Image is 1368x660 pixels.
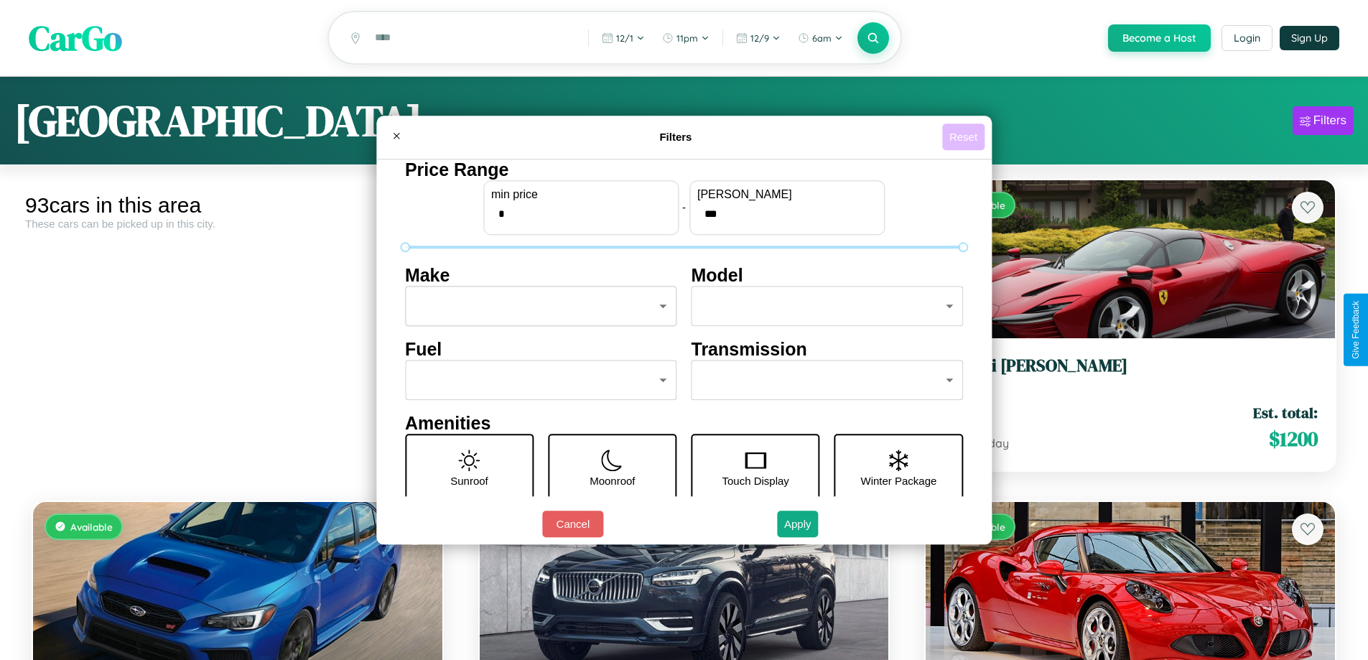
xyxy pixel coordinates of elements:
[491,188,671,201] label: min price
[791,27,850,50] button: 6am
[692,265,964,286] h4: Model
[697,188,877,201] label: [PERSON_NAME]
[1222,25,1272,51] button: Login
[722,471,788,491] p: Touch Display
[943,355,1318,391] a: Ferrari [PERSON_NAME]2020
[979,436,1009,450] span: / day
[25,193,450,218] div: 93 cars in this area
[616,32,633,44] span: 12 / 1
[25,218,450,230] div: These cars can be picked up in this city.
[682,197,686,217] p: -
[750,32,769,44] span: 12 / 9
[942,124,985,150] button: Reset
[1293,106,1354,135] button: Filters
[655,27,717,50] button: 11pm
[1313,113,1346,128] div: Filters
[542,511,603,537] button: Cancel
[405,413,963,434] h4: Amenities
[729,27,788,50] button: 12/9
[1351,301,1361,359] div: Give Feedback
[450,471,488,491] p: Sunroof
[70,521,113,533] span: Available
[943,355,1318,376] h3: Ferrari [PERSON_NAME]
[405,159,963,180] h4: Price Range
[812,32,832,44] span: 6am
[861,471,937,491] p: Winter Package
[595,27,652,50] button: 12/1
[676,32,698,44] span: 11pm
[1280,26,1339,50] button: Sign Up
[14,91,422,150] h1: [GEOGRAPHIC_DATA]
[405,265,677,286] h4: Make
[777,511,819,537] button: Apply
[1269,424,1318,453] span: $ 1200
[29,14,122,62] span: CarGo
[692,339,964,360] h4: Transmission
[405,339,677,360] h4: Fuel
[590,471,635,491] p: Moonroof
[1253,402,1318,423] span: Est. total:
[1108,24,1211,52] button: Become a Host
[409,131,942,143] h4: Filters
